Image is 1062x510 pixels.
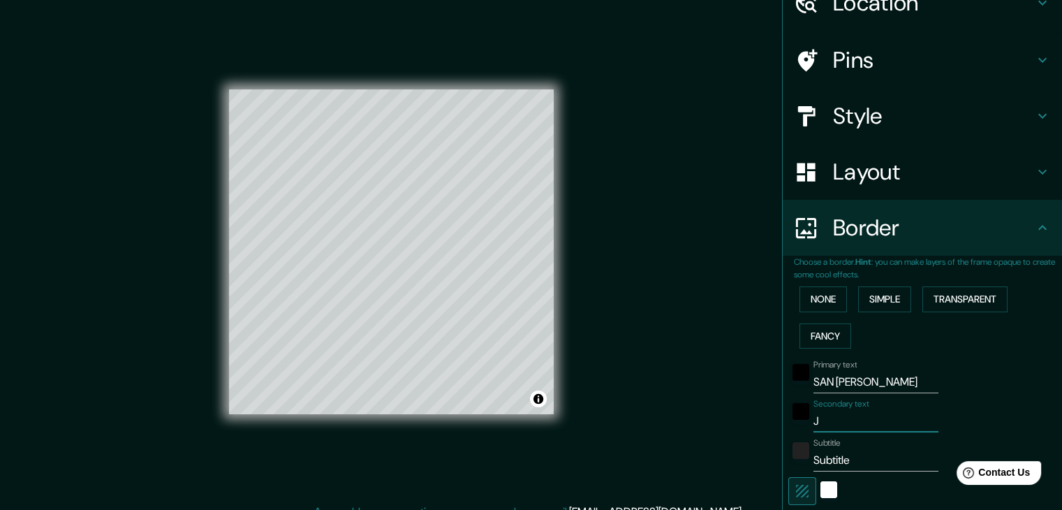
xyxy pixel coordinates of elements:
[794,256,1062,281] p: Choose a border. : you can make layers of the frame opaque to create some cool effects.
[813,359,857,371] label: Primary text
[833,102,1034,130] h4: Style
[813,437,841,449] label: Subtitle
[783,200,1062,256] div: Border
[799,286,847,312] button: None
[783,88,1062,144] div: Style
[792,442,809,459] button: color-222222
[820,481,837,498] button: white
[855,256,871,268] b: Hint
[792,403,809,420] button: black
[799,323,851,349] button: Fancy
[833,158,1034,186] h4: Layout
[922,286,1008,312] button: Transparent
[792,364,809,381] button: black
[783,32,1062,88] div: Pins
[833,214,1034,242] h4: Border
[530,391,547,407] button: Toggle attribution
[813,398,869,410] label: Secondary text
[858,286,911,312] button: Simple
[833,46,1034,74] h4: Pins
[938,456,1047,495] iframe: Help widget launcher
[783,144,1062,200] div: Layout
